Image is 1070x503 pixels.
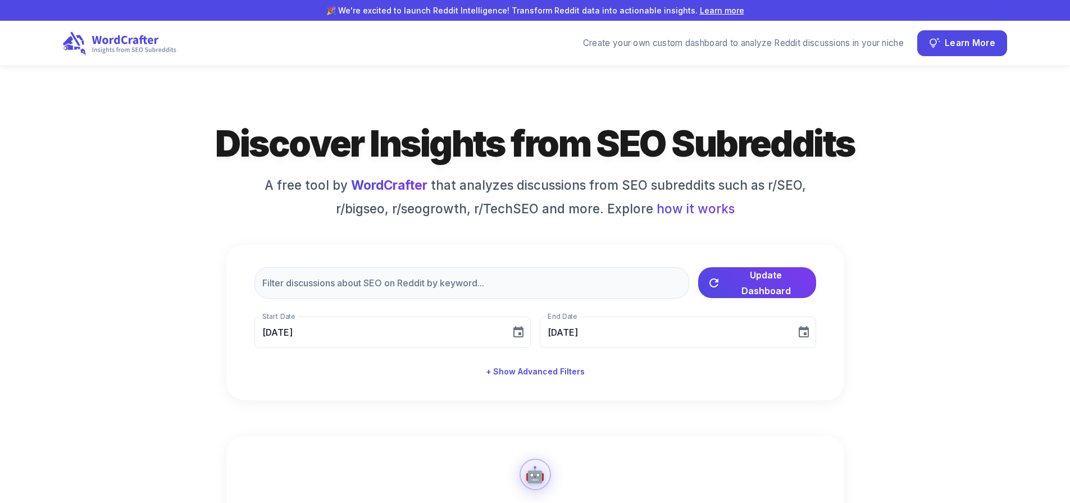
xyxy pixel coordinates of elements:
button: Update Dashboard [698,267,816,298]
span: how it works [657,199,735,218]
p: 🎉 We're excited to launch Reddit Intelligence! Transform Reddit data into actionable insights. [18,4,1052,16]
div: 🤖 [525,463,545,486]
span: Update Dashboard [725,267,807,299]
a: Learn more [700,6,744,15]
input: MM/DD/YYYY [254,317,503,348]
h1: Discover Insights from SEO Subreddits [142,120,928,167]
button: Learn More [917,30,1007,56]
span: Learn More [945,36,995,51]
label: End Date [548,312,577,321]
button: + Show Advanced Filters [481,362,589,382]
h6: A free tool by that analyzes discussions from SEO subreddits such as r/SEO, r/bigseo, r/seogrowth... [254,176,816,218]
input: Filter discussions about SEO on Reddit by keyword... [254,267,689,299]
button: Choose date, selected date is Sep 9, 2025 [793,321,815,344]
a: WordCrafter [351,177,427,193]
input: MM/DD/YYYY [540,317,788,348]
label: Start Date [262,312,295,321]
div: Create your own custom dashboard to analyze Reddit discussions in your niche [583,37,904,50]
button: Choose date, selected date is Aug 10, 2025 [507,321,530,344]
